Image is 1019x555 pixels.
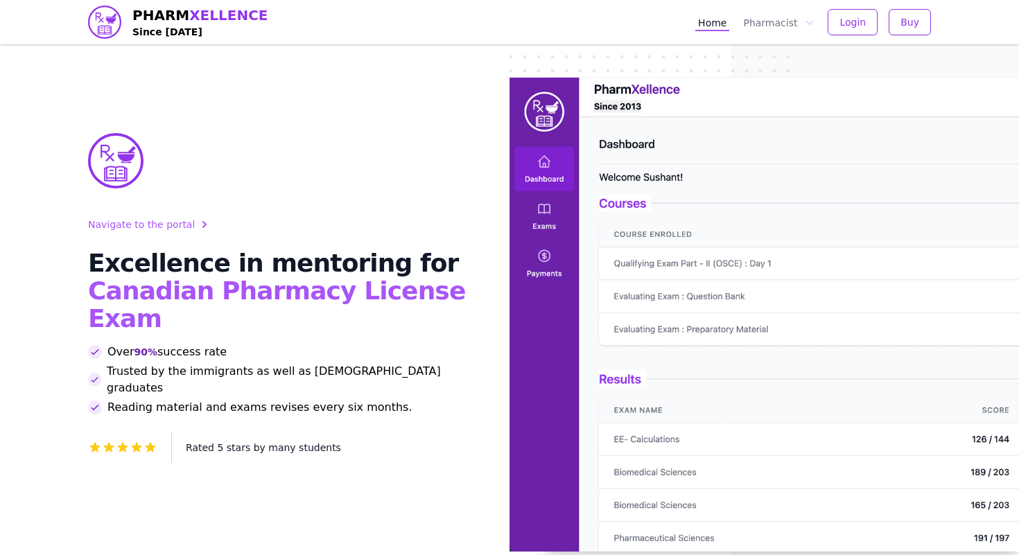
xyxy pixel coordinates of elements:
img: PharmXellence Logo [88,133,143,188]
span: Excellence in mentoring for [88,249,458,277]
span: Login [839,15,866,29]
h4: Since [DATE] [132,25,268,39]
img: PharmXellence logo [88,6,121,39]
span: Over success rate [107,344,227,360]
span: XELLENCE [189,7,268,24]
span: Trusted by the immigrants as well as [DEMOGRAPHIC_DATA] graduates [107,363,476,396]
button: Login [828,9,878,35]
span: Navigate to the portal [88,218,195,231]
span: Rated 5 stars by many students [186,442,341,453]
img: PharmXellence portal image [509,78,1019,552]
span: Reading material and exams revises every six months. [107,399,412,416]
span: Canadian Pharmacy License Exam [88,276,465,333]
span: 90% [134,345,157,359]
button: Pharmacist [740,13,817,31]
span: Buy [900,15,919,29]
button: Buy [889,9,931,35]
span: PHARM [132,6,268,25]
a: Home [695,13,729,31]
